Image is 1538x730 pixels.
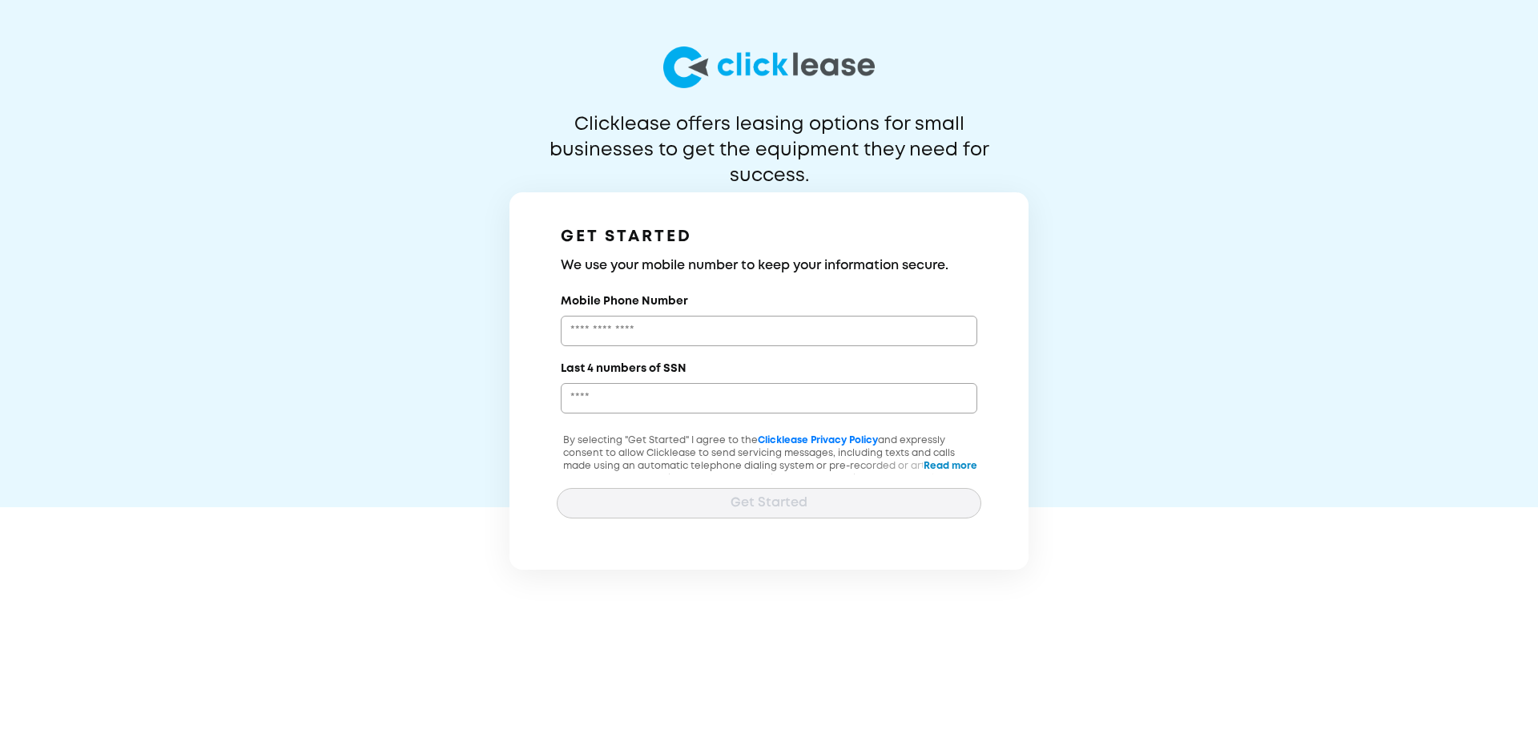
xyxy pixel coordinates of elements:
[663,46,875,88] img: logo-larg
[557,488,981,518] button: Get Started
[561,361,686,377] label: Last 4 numbers of SSN
[557,434,981,511] p: By selecting "Get Started" I agree to the and expressly consent to allow Clicklease to send servi...
[561,256,977,276] h3: We use your mobile number to keep your information secure.
[561,293,688,309] label: Mobile Phone Number
[561,224,977,250] h1: GET STARTED
[510,112,1028,163] p: Clicklease offers leasing options for small businesses to get the equipment they need for success.
[758,436,878,445] a: Clicklease Privacy Policy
